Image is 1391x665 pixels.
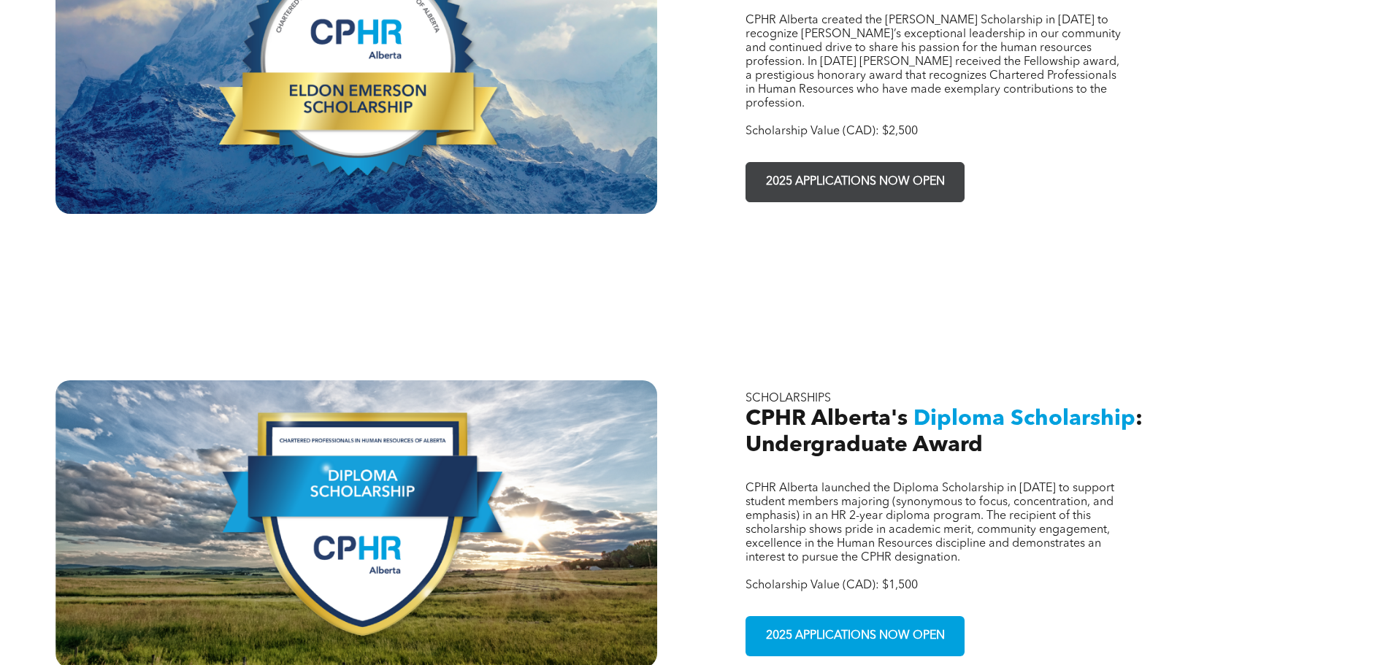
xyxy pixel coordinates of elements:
[746,580,918,591] span: Scholarship Value (CAD): $1,500
[746,616,965,656] a: 2025 APPLICATIONS NOW OPEN
[761,622,950,650] span: 2025 APPLICATIONS NOW OPEN
[746,162,965,202] a: 2025 APPLICATIONS NOW OPEN
[746,393,831,404] span: SCHOLARSHIPS
[746,15,1121,109] span: CPHR Alberta created the [PERSON_NAME] Scholarship in [DATE] to recognize [PERSON_NAME]’s excepti...
[761,168,950,196] span: 2025 APPLICATIONS NOW OPEN
[746,483,1114,564] span: CPHR Alberta launched the Diploma Scholarship in [DATE] to support student members majoring (syno...
[746,408,908,430] span: CPHR Alberta's
[913,408,1135,430] span: Diploma Scholarship
[746,126,918,137] span: Scholarship Value (CAD): $2,500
